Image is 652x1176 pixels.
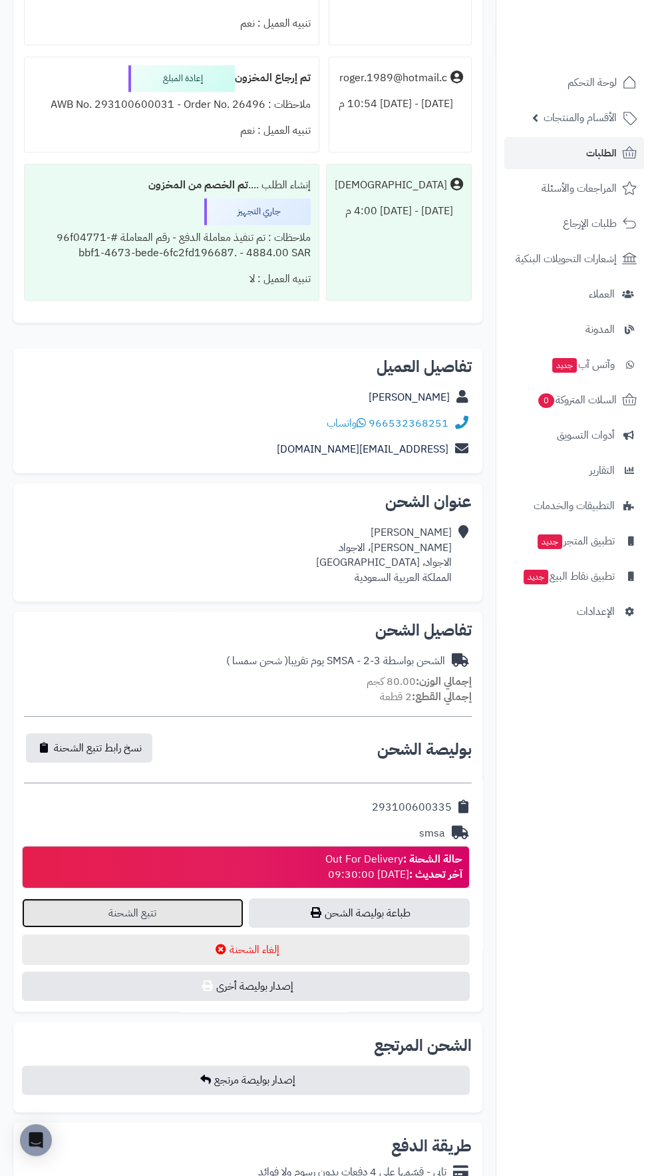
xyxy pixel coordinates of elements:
span: العملاء [589,285,615,303]
div: [DEMOGRAPHIC_DATA] [335,178,447,193]
a: الإعدادات [504,596,644,628]
span: وآتس آب [551,355,615,374]
a: تتبع الشحنة [22,898,244,928]
div: تنبيه العميل : نعم [33,11,311,37]
a: تطبيق المتجرجديد [504,525,644,557]
button: إصدار بوليصة أخرى [22,972,470,1001]
span: المراجعات والأسئلة [542,179,617,198]
span: الطلبات [586,144,617,162]
span: جديد [538,534,562,549]
a: لوحة التحكم [504,67,644,98]
div: smsa [419,826,445,841]
span: لوحة التحكم [568,73,617,92]
a: طلبات الإرجاع [504,208,644,240]
a: [EMAIL_ADDRESS][DOMAIN_NAME] [277,441,448,457]
button: نسخ رابط تتبع الشحنة [26,733,152,763]
div: ملاحظات : AWB No. 293100600031 - Order No. 26496 [33,92,311,118]
a: السلات المتروكة0 [504,384,644,416]
button: إصدار بوليصة مرتجع [22,1066,470,1095]
div: تنبيه العميل : لا [33,266,311,292]
a: أدوات التسويق [504,419,644,451]
a: طباعة بوليصة الشحن [249,898,470,928]
img: logo-2.png [562,20,639,48]
div: إعادة المبلغ [128,65,235,92]
div: الشحن بواسطة SMSA - 2-3 يوم تقريبا [226,654,445,669]
div: [DATE] - [DATE] 4:00 م [335,198,463,224]
span: 0 [538,393,555,409]
b: تم الخصم من المخزون [148,177,248,193]
div: جاري التجهيز [204,198,311,225]
a: 966532368251 [369,415,448,431]
h2: طريقة الدفع [391,1138,472,1154]
div: Out For Delivery [DATE] 09:30:00 [325,852,462,882]
span: نسخ رابط تتبع الشحنة [54,740,142,756]
div: تنبيه العميل : نعم [33,118,311,144]
div: Open Intercom Messenger [20,1124,52,1156]
span: طلبات الإرجاع [563,214,617,233]
strong: حالة الشحنة : [403,851,462,867]
span: الإعدادات [577,602,615,621]
strong: إجمالي الوزن: [416,674,472,689]
h2: الشحن المرتجع [374,1038,472,1054]
strong: آخر تحديث : [409,867,462,882]
button: إلغاء الشحنة [22,934,470,965]
h2: تفاصيل العميل [24,359,472,375]
a: [PERSON_NAME] [369,389,450,405]
b: تم إرجاع المخزون [235,70,311,86]
span: إشعارات التحويلات البنكية [516,250,617,268]
span: ( شحن سمسا ) [226,653,288,669]
a: إشعارات التحويلات البنكية [504,243,644,275]
h2: عنوان الشحن [24,494,472,510]
h2: بوليصة الشحن [377,741,472,757]
a: التقارير [504,455,644,487]
small: 2 قطعة [380,689,472,705]
div: [PERSON_NAME] [PERSON_NAME]، الاجواد الاجواد، [GEOGRAPHIC_DATA] المملكة العربية السعودية [316,525,452,586]
a: واتساب [327,415,366,431]
span: تطبيق نقاط البيع [522,567,615,586]
span: التقارير [589,461,615,480]
a: التطبيقات والخدمات [504,490,644,522]
span: أدوات التسويق [557,426,615,445]
div: ملاحظات : تم تنفيذ معاملة الدفع - رقم المعاملة #96f04771-bbf1-4673-bede-6fc2fd196687. - 4884.00 SAR [33,225,311,266]
div: roger.1989@hotmail.c [339,71,447,86]
span: السلات المتروكة [537,391,617,409]
a: وآتس آبجديد [504,349,644,381]
span: التطبيقات والخدمات [534,496,615,515]
div: [DATE] - [DATE] 10:54 م [337,91,463,117]
span: جديد [552,358,577,373]
a: العملاء [504,278,644,310]
small: 80.00 كجم [367,674,472,689]
span: تطبيق المتجر [536,532,615,550]
span: الأقسام والمنتجات [544,108,617,127]
a: المدونة [504,313,644,345]
a: تطبيق نقاط البيعجديد [504,560,644,592]
span: جديد [524,570,548,584]
span: المدونة [585,320,615,339]
strong: إجمالي القطع: [412,689,472,705]
h2: تفاصيل الشحن [24,622,472,638]
div: 293100600335 [372,800,452,815]
div: إنشاء الطلب .... [33,172,311,198]
a: الطلبات [504,137,644,169]
a: المراجعات والأسئلة [504,172,644,204]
